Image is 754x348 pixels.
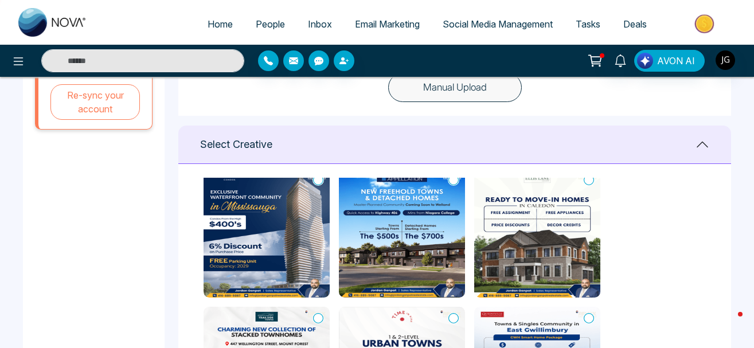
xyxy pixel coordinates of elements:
span: People [256,18,285,30]
img: Amazing limited time incentives for ready to move in Homes in Caledon.png [474,169,600,298]
span: Social Media Management [443,18,553,30]
a: Social Media Management [431,13,564,35]
a: Deals [612,13,658,35]
a: People [244,13,296,35]
span: Tasks [576,18,600,30]
img: User Avatar [716,50,735,70]
a: Tasks [564,13,612,35]
a: Email Marketing [343,13,431,35]
span: Email Marketing [355,18,420,30]
img: Lead Flow [637,53,653,69]
span: Deals [623,18,647,30]
img: Nova CRM Logo [18,8,87,37]
a: Home [196,13,244,35]
a: Inbox [296,13,343,35]
span: Home [208,18,233,30]
button: Re-sync your account [50,84,140,120]
button: Manual Upload [388,73,522,103]
span: AVON AI [657,54,695,68]
iframe: Intercom live chat [715,309,743,337]
h1: Select Creative [200,138,272,151]
img: Market-place.gif [664,11,747,37]
button: AVON AI [634,50,705,72]
img: Aquanova Condos in Mississauga (52).png [204,169,330,298]
span: Inbox [308,18,332,30]
img: Appellation (21).png [339,169,465,298]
